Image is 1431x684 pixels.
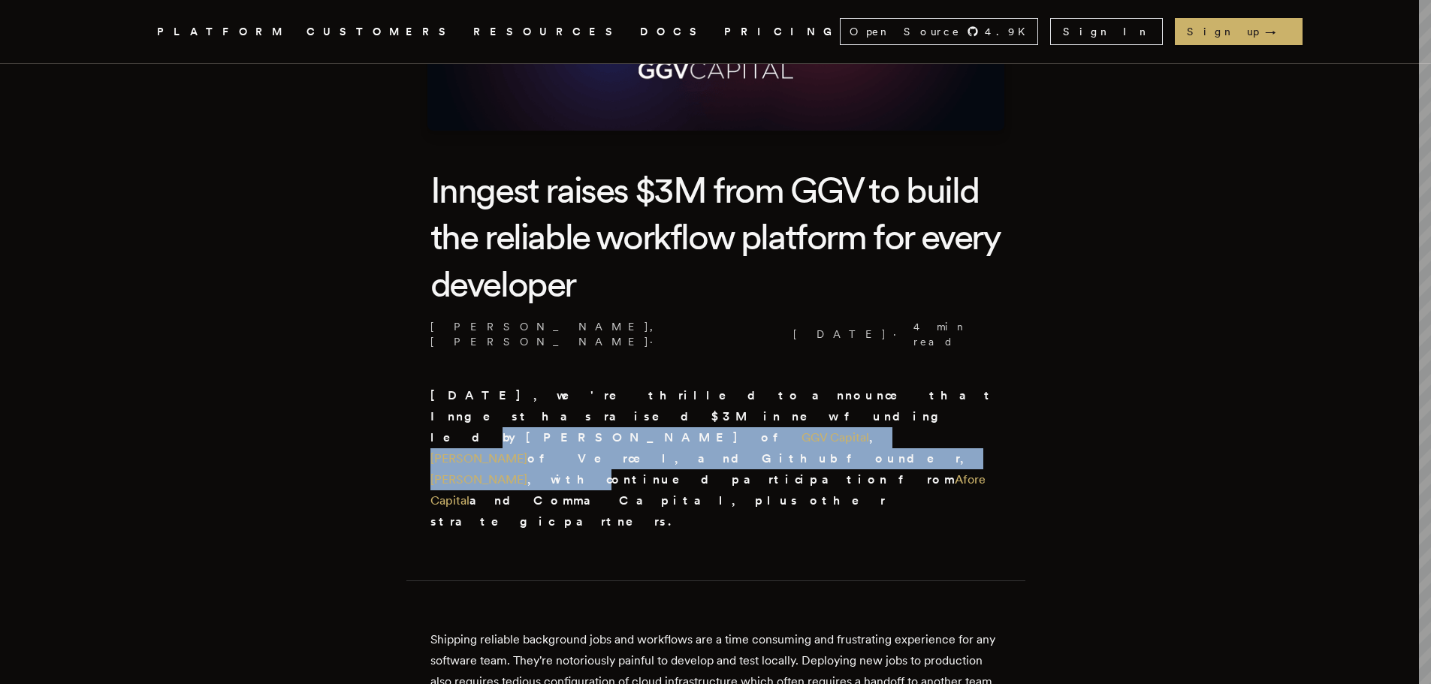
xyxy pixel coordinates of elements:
button: RESOURCES [473,23,622,41]
span: 4 min read [913,319,992,349]
a: CUSTOMERS [306,23,455,41]
button: PLATFORM [157,23,288,41]
a: Sign In [1050,18,1163,45]
strong: [DATE], we're thrilled to announce that Inngest has raised $3M in new funding led by [PERSON_NAME... [430,388,995,529]
span: 4.9 K [985,24,1034,39]
span: → [1265,24,1291,39]
span: Open Source [850,24,961,39]
a: PRICING [724,23,840,41]
a: DOCS [640,23,706,41]
span: [DATE] [789,327,887,342]
p: [PERSON_NAME], [PERSON_NAME] · · [430,319,1001,349]
a: Sign up [1175,18,1303,45]
h1: Inngest raises $3M from GGV to build the reliable workflow platform for every developer [430,167,1001,307]
a: [PERSON_NAME] [430,451,527,466]
a: GGV Capital [802,430,869,444]
a: [PERSON_NAME] [430,472,527,487]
